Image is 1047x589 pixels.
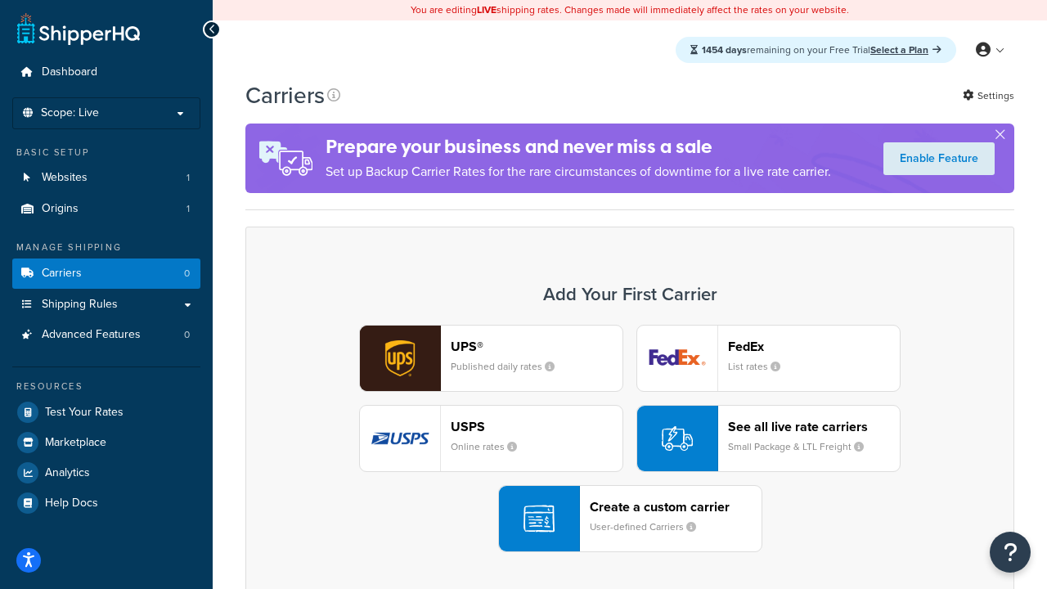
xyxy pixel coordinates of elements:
span: Marketplace [45,436,106,450]
div: Manage Shipping [12,241,200,254]
img: ups logo [360,326,440,391]
span: Advanced Features [42,328,141,342]
h3: Add Your First Carrier [263,285,997,304]
a: ShipperHQ Home [17,12,140,45]
button: usps logoUSPSOnline rates [359,405,623,472]
small: List rates [728,359,793,374]
img: icon-carrier-liverate-becf4550.svg [662,423,693,454]
img: icon-carrier-custom-c93b8a24.svg [523,503,555,534]
small: Online rates [451,439,530,454]
span: Scope: Live [41,106,99,120]
li: Advanced Features [12,320,200,350]
span: Analytics [45,466,90,480]
span: 1 [186,202,190,216]
header: UPS® [451,339,622,354]
a: Enable Feature [883,142,995,175]
img: usps logo [360,406,440,471]
span: 1 [186,171,190,185]
header: See all live rate carriers [728,419,900,434]
li: Websites [12,163,200,193]
span: 0 [184,328,190,342]
a: Select a Plan [870,43,941,57]
p: Set up Backup Carrier Rates for the rare circumstances of downtime for a live rate carrier. [326,160,831,183]
a: Help Docs [12,488,200,518]
a: Advanced Features 0 [12,320,200,350]
h4: Prepare your business and never miss a sale [326,133,831,160]
span: Shipping Rules [42,298,118,312]
strong: 1454 days [702,43,747,57]
li: Origins [12,194,200,224]
button: fedEx logoFedExList rates [636,325,901,392]
li: Carriers [12,259,200,289]
span: Dashboard [42,65,97,79]
button: ups logoUPS®Published daily rates [359,325,623,392]
small: Small Package & LTL Freight [728,439,877,454]
div: remaining on your Free Trial [676,37,956,63]
small: User-defined Carriers [590,519,709,534]
a: Websites 1 [12,163,200,193]
header: Create a custom carrier [590,499,762,515]
small: Published daily rates [451,359,568,374]
h1: Carriers [245,79,325,111]
a: Analytics [12,458,200,488]
div: Basic Setup [12,146,200,160]
b: LIVE [477,2,497,17]
span: Carriers [42,267,82,281]
button: Create a custom carrierUser-defined Carriers [498,485,762,552]
button: See all live rate carriersSmall Package & LTL Freight [636,405,901,472]
a: Origins 1 [12,194,200,224]
a: Shipping Rules [12,290,200,320]
a: Carriers 0 [12,259,200,289]
span: Test Your Rates [45,406,124,420]
span: Websites [42,171,88,185]
img: fedEx logo [637,326,717,391]
a: Settings [963,84,1014,107]
img: ad-rules-rateshop-fe6ec290ccb7230408bd80ed9643f0289d75e0ffd9eb532fc0e269fcd187b520.png [245,124,326,193]
div: Resources [12,380,200,393]
span: 0 [184,267,190,281]
header: USPS [451,419,622,434]
span: Origins [42,202,79,216]
a: Marketplace [12,428,200,457]
button: Open Resource Center [990,532,1031,573]
header: FedEx [728,339,900,354]
span: Help Docs [45,497,98,510]
a: Test Your Rates [12,398,200,427]
a: Dashboard [12,57,200,88]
